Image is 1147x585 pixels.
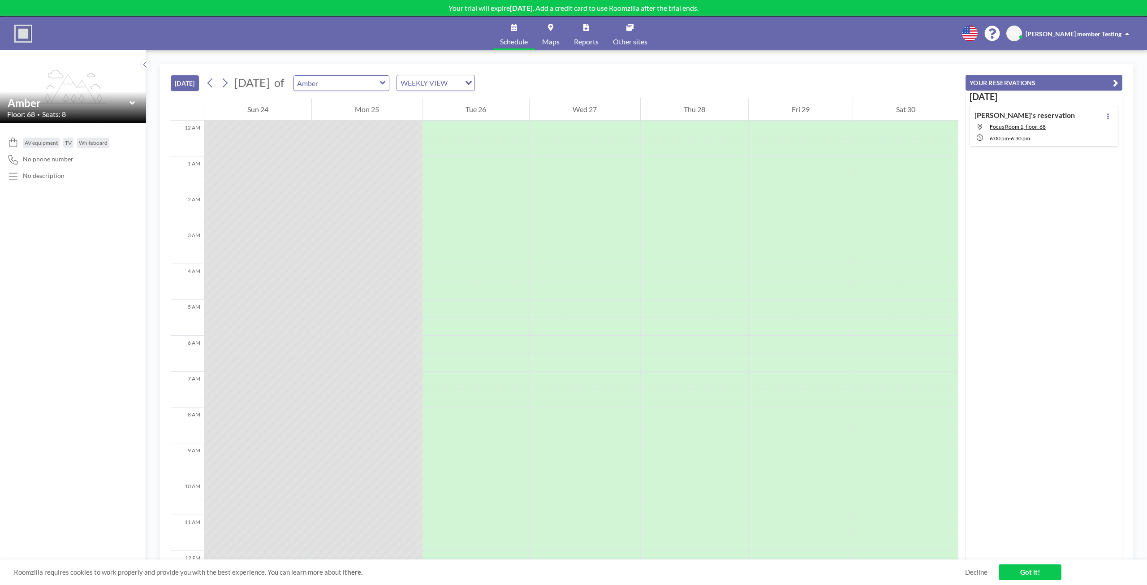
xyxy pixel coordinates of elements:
div: Sun 24 [204,98,311,121]
a: Got it! [999,564,1061,580]
div: 7 AM [171,372,204,407]
span: Roomzilla requires cookies to work properly and provide you with the best experience. You can lea... [14,568,965,576]
div: Thu 28 [641,98,748,121]
span: - [1009,135,1011,142]
a: here. [347,568,362,576]
span: Floor: 68 [7,110,35,119]
span: Maps [542,38,560,45]
span: YM [1009,30,1019,38]
input: Amber [294,76,380,91]
b: [DATE] [510,4,533,12]
div: 1 AM [171,156,204,192]
a: Decline [965,568,987,576]
div: 2 AM [171,192,204,228]
button: YOUR RESERVATIONS [966,75,1122,91]
div: Search for option [397,75,474,91]
span: • [37,112,40,117]
span: Seats: 8 [42,110,66,119]
input: Amber [8,96,129,109]
span: of [274,76,284,90]
a: Schedule [493,17,535,50]
div: 8 AM [171,407,204,443]
span: Schedule [500,38,528,45]
div: Mon 25 [312,98,422,121]
div: 10 AM [171,479,204,515]
h4: [PERSON_NAME]'s reservation [975,111,1075,120]
a: Maps [535,17,567,50]
h3: [DATE] [970,91,1118,102]
div: No description [23,172,65,180]
span: AV equipment [25,139,58,146]
span: TV [65,139,72,146]
div: Sat 30 [853,98,958,121]
div: Fri 29 [749,98,853,121]
button: [DATE] [171,75,199,91]
span: Reports [574,38,599,45]
div: Tue 26 [423,98,529,121]
span: WEEKLY VIEW [399,77,449,89]
div: 3 AM [171,228,204,264]
span: [PERSON_NAME] member Testing [1026,30,1121,38]
div: 4 AM [171,264,204,300]
div: Wed 27 [530,98,640,121]
span: No phone number [23,155,73,163]
span: Whiteboard [79,139,108,146]
input: Search for option [450,77,460,89]
div: 6 AM [171,336,204,372]
a: Other sites [606,17,655,50]
div: 12 AM [171,121,204,156]
span: 6:30 PM [1011,135,1030,142]
span: Focus Room 1, floor: 68 [990,123,1046,130]
div: 11 AM [171,515,204,551]
span: [DATE] [234,76,270,89]
div: 5 AM [171,300,204,336]
div: 9 AM [171,443,204,479]
span: 6:00 PM [990,135,1009,142]
span: Other sites [613,38,647,45]
img: organization-logo [14,25,32,43]
a: Reports [567,17,606,50]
